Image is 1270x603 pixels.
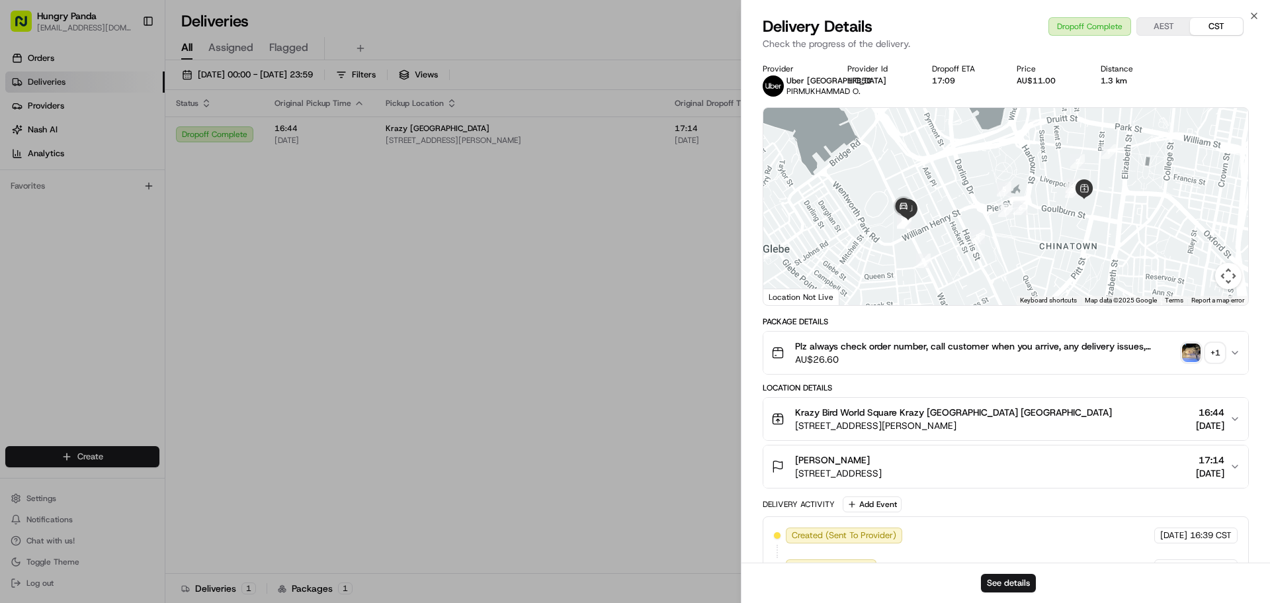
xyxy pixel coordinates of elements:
[763,37,1249,50] p: Check the progress of the delivery.
[225,130,241,146] button: Start new chat
[125,296,212,309] span: API Documentation
[26,242,37,252] img: 1736555255976-a54dd68f-1ca7-489b-9aae-adbdc363a1c4
[60,126,217,140] div: Start new chat
[795,340,1177,353] span: Plz always check order number, call customer when you arrive, any delivery issues, Contact WhatsA...
[1065,183,1079,198] div: 3
[763,398,1248,440] button: Krazy Bird World Square Krazy [GEOGRAPHIC_DATA] [GEOGRAPHIC_DATA][STREET_ADDRESS][PERSON_NAME]16:...
[13,13,40,40] img: Nash
[795,406,1112,419] span: Krazy Bird World Square Krazy [GEOGRAPHIC_DATA] [GEOGRAPHIC_DATA]
[13,172,85,183] div: Past conversations
[897,213,911,228] div: 12
[1196,453,1224,467] span: 17:14
[1017,64,1080,74] div: Price
[1182,344,1201,362] img: photo_proof_of_pickup image
[110,241,114,252] span: •
[767,288,810,305] img: Google
[1182,344,1224,362] button: photo_proof_of_pickup image+1
[1196,406,1224,419] span: 16:44
[1191,297,1244,304] a: Report a map error
[1190,561,1232,573] span: 16:39 CST
[106,291,218,314] a: 💻API Documentation
[41,241,107,252] span: [PERSON_NAME]
[1013,201,1028,215] div: 6
[843,496,902,512] button: Add Event
[1066,179,1080,193] div: 4
[792,530,896,541] span: Created (Sent To Provider)
[60,140,182,150] div: We're available if you need us!
[795,353,1177,366] span: AU$26.60
[1165,297,1183,304] a: Terms
[795,453,870,467] span: [PERSON_NAME]
[13,126,37,150] img: 1736555255976-a54dd68f-1ca7-489b-9aae-adbdc363a1c4
[205,169,241,185] button: See all
[112,297,122,308] div: 💻
[763,316,1249,327] div: Package Details
[1190,530,1232,541] span: 16:39 CST
[786,75,886,86] span: Uber [GEOGRAPHIC_DATA]
[1206,344,1224,362] div: + 1
[8,291,106,314] a: 📗Knowledge Base
[1017,75,1080,86] div: AU$11.00
[932,75,995,86] div: 17:09
[970,230,985,244] div: 8
[117,241,143,252] span: 8月7日
[786,86,861,97] span: PIRMUKHAMMAD O.
[763,16,872,37] span: Delivery Details
[932,64,995,74] div: Dropoff ETA
[916,254,931,268] div: 9
[763,289,839,305] div: Location Not Live
[763,445,1248,488] button: [PERSON_NAME][STREET_ADDRESS]17:14[DATE]
[847,75,872,86] button: 1FB50
[44,205,48,216] span: •
[28,126,52,150] img: 1732323095091-59ea418b-cfe3-43c8-9ae0-d0d06d6fd42c
[1190,18,1243,35] button: CST
[1137,18,1190,35] button: AEST
[132,328,160,338] span: Pylon
[93,328,160,338] a: Powered byPylon
[792,561,870,573] span: Not Assigned Driver
[51,205,82,216] span: 8月15日
[1101,75,1164,86] div: 1.3 km
[34,85,218,99] input: Clear
[847,64,911,74] div: Provider Id
[1101,144,1116,159] div: 1
[1160,530,1187,541] span: [DATE]
[1020,296,1077,305] button: Keyboard shortcuts
[13,297,24,308] div: 📗
[763,383,1249,393] div: Location Details
[1196,467,1224,480] span: [DATE]
[763,75,784,97] img: uber-new-logo.jpeg
[795,419,1112,432] span: [STREET_ADDRESS][PERSON_NAME]
[795,467,882,480] span: [STREET_ADDRESS]
[1085,297,1157,304] span: Map data ©2025 Google
[26,296,101,309] span: Knowledge Base
[1101,64,1164,74] div: Distance
[763,64,826,74] div: Provider
[1196,419,1224,432] span: [DATE]
[13,228,34,250] img: Asif Zaman Khan
[998,203,1013,217] div: 7
[997,182,1011,197] div: 5
[1160,561,1187,573] span: [DATE]
[1070,154,1085,169] div: 2
[13,53,241,74] p: Welcome 👋
[767,288,810,305] a: Open this area in Google Maps (opens a new window)
[763,332,1248,374] button: Plz always check order number, call customer when you arrive, any delivery issues, Contact WhatsA...
[981,574,1036,592] button: See details
[763,499,835,510] div: Delivery Activity
[1215,263,1242,289] button: Map camera controls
